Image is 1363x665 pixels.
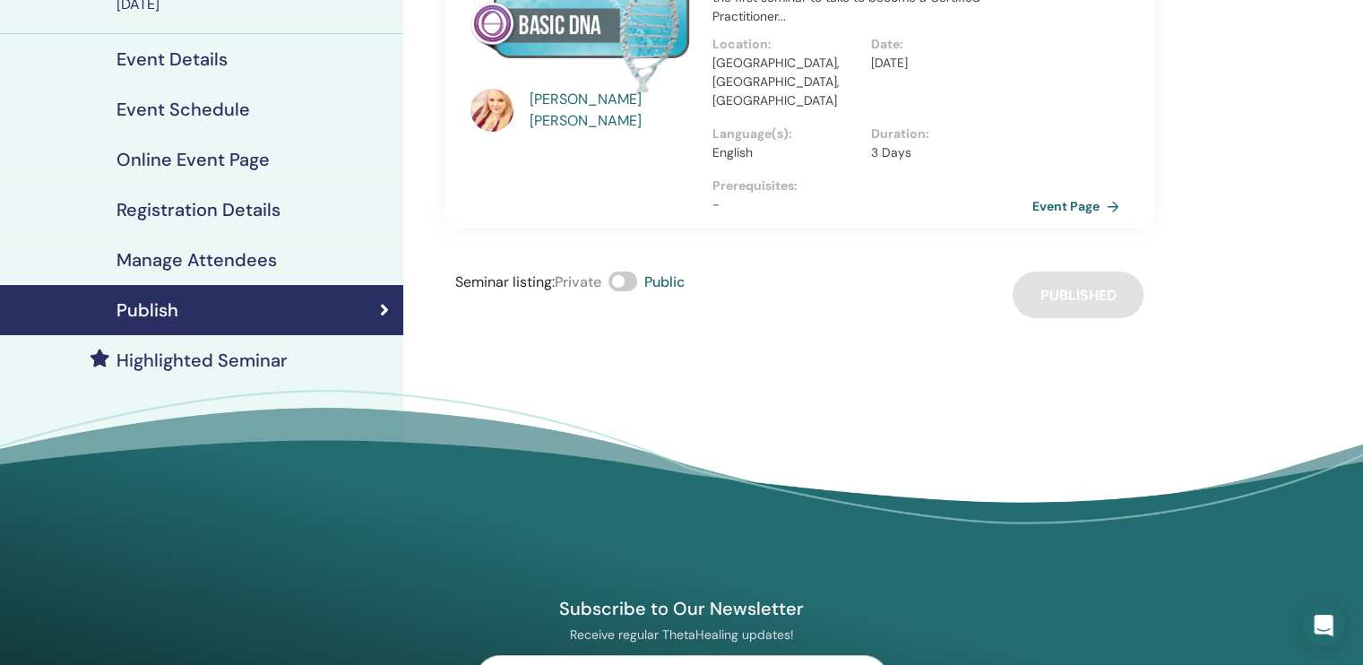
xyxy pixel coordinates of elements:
[871,143,1019,162] p: 3 Days
[712,125,860,143] p: Language(s) :
[1032,193,1126,220] a: Event Page
[712,54,860,110] p: [GEOGRAPHIC_DATA], [GEOGRAPHIC_DATA], [GEOGRAPHIC_DATA]
[712,143,860,162] p: English
[116,199,280,220] h4: Registration Details
[116,249,277,271] h4: Manage Attendees
[712,177,1030,195] p: Prerequisites :
[475,597,889,620] h4: Subscribe to Our Newsletter
[116,350,288,371] h4: Highlighted Seminar
[871,35,1019,54] p: Date :
[871,125,1019,143] p: Duration :
[871,54,1019,73] p: [DATE]
[555,272,601,291] span: Private
[475,626,889,643] p: Receive regular ThetaHealing updates!
[455,272,555,291] span: Seminar listing :
[1302,604,1345,647] div: Open Intercom Messenger
[116,48,228,70] h4: Event Details
[530,89,695,132] a: [PERSON_NAME] [PERSON_NAME]
[712,35,860,54] p: Location :
[116,99,250,120] h4: Event Schedule
[470,89,513,132] img: default.jpg
[116,149,270,170] h4: Online Event Page
[644,272,685,291] span: Public
[712,195,1030,214] p: -
[116,299,178,321] h4: Publish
